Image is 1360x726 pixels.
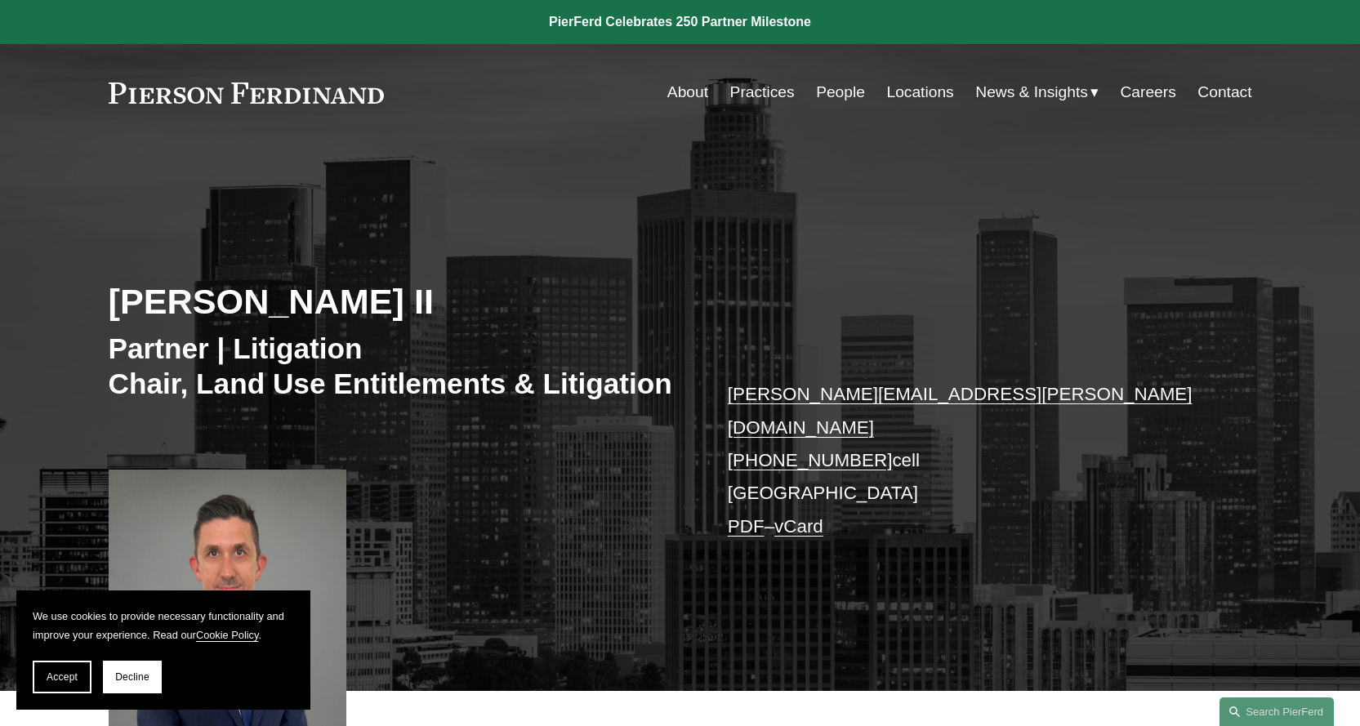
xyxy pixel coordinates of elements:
a: vCard [774,516,823,537]
section: Cookie banner [16,590,310,710]
p: cell [GEOGRAPHIC_DATA] – [728,378,1204,543]
a: Locations [887,77,954,108]
p: We use cookies to provide necessary functionality and improve your experience. Read our . [33,607,294,644]
a: PDF [728,516,765,537]
a: Careers [1120,77,1175,108]
a: Contact [1197,77,1251,108]
h2: [PERSON_NAME] II [109,280,680,323]
a: [PERSON_NAME][EMAIL_ADDRESS][PERSON_NAME][DOMAIN_NAME] [728,384,1193,437]
span: Accept [47,671,78,683]
a: Practices [730,77,795,108]
a: People [816,77,865,108]
span: Decline [115,671,149,683]
h3: Partner | Litigation Chair, Land Use Entitlements & Litigation [109,331,680,402]
span: News & Insights [975,78,1088,107]
a: [PHONE_NUMBER] [728,450,893,470]
a: About [667,77,708,108]
button: Accept [33,661,91,693]
a: Search this site [1220,697,1334,726]
button: Decline [103,661,162,693]
a: Cookie Policy [196,629,259,641]
a: folder dropdown [975,77,1099,108]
